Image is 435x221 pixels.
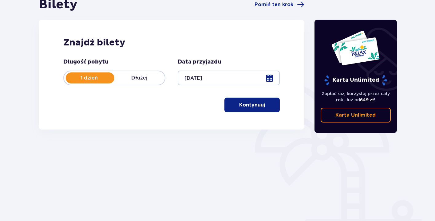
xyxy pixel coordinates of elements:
[224,98,280,112] button: Kontynuuj
[321,108,391,122] a: Karta Unlimited
[324,75,388,86] p: Karta Unlimited
[321,91,391,103] p: Zapłać raz, korzystaj przez cały rok. Już od !
[360,97,374,102] span: 649 zł
[63,58,109,66] p: Długość pobytu
[63,37,280,48] h2: Znajdź bilety
[335,112,376,118] p: Karta Unlimited
[255,1,304,8] a: Pomiń ten krok
[239,102,265,108] p: Kontynuuj
[64,75,114,81] p: 1 dzień
[178,58,221,66] p: Data przyjazdu
[255,1,293,8] span: Pomiń ten krok
[114,75,165,81] p: Dłużej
